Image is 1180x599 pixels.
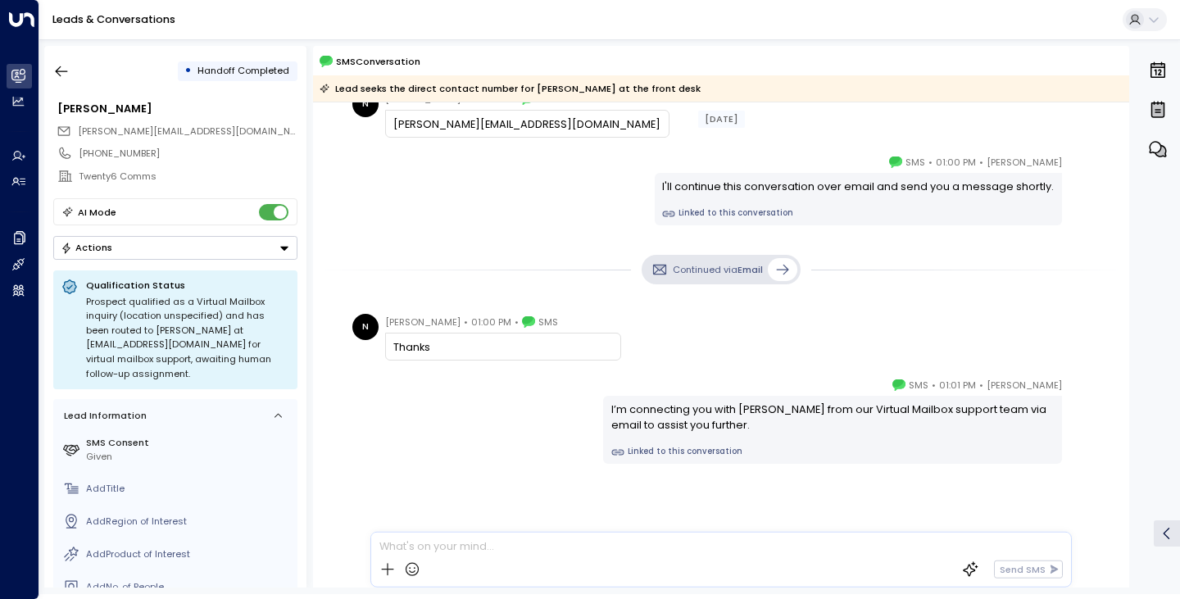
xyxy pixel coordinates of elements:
span: • [932,377,936,393]
div: Lead seeks the direct contact number for [PERSON_NAME] at the front desk [320,80,701,97]
div: Given [86,450,292,464]
span: SMS [905,154,925,170]
div: AddTitle [86,482,292,496]
span: [PERSON_NAME] [987,154,1062,170]
div: Lead Information [59,409,147,423]
div: AddNo. of People [86,580,292,594]
div: [DATE] [698,111,745,128]
span: [PERSON_NAME] [987,377,1062,393]
p: Qualification Status [86,279,289,292]
a: Leads & Conversations [52,12,175,26]
span: SMS [538,314,558,330]
div: AI Mode [78,204,116,220]
span: SMS Conversation [336,54,420,69]
span: • [979,377,983,393]
span: • [979,154,983,170]
div: AddProduct of Interest [86,547,292,561]
div: I'll continue this conversation over email and send you a message shortly. [662,179,1054,194]
img: 5_headshot.jpg [1069,154,1095,180]
span: Nancy@twenty6comms.com [78,125,297,138]
span: SMS [909,377,928,393]
span: • [464,314,468,330]
div: [PERSON_NAME][EMAIL_ADDRESS][DOMAIN_NAME] [393,116,660,132]
div: [PHONE_NUMBER] [79,147,297,161]
div: Twenty6 Comms [79,170,297,184]
div: [PERSON_NAME] [57,101,297,116]
div: Actions [61,242,112,253]
span: 01:00 PM [936,154,976,170]
span: Handoff Completed [197,64,289,77]
div: Button group with a nested menu [53,236,297,260]
img: 5_headshot.jpg [1069,377,1095,403]
span: [PERSON_NAME][EMAIL_ADDRESS][DOMAIN_NAME] [78,125,313,138]
div: AddRegion of Interest [86,515,292,529]
div: Thanks [393,339,612,355]
a: Linked to this conversation [611,446,1055,459]
span: 01:00 PM [471,314,511,330]
span: • [928,154,933,170]
label: SMS Consent [86,436,292,450]
a: Linked to this conversation [662,207,1054,220]
p: Continued via [673,263,763,277]
span: Email [737,263,763,276]
span: 01:01 PM [939,377,976,393]
div: I’m connecting you with [PERSON_NAME] from our Virtual Mailbox support team via email to assist y... [611,402,1055,433]
span: • [515,314,519,330]
button: Actions [53,236,297,260]
span: [PERSON_NAME] [385,314,461,330]
div: N [352,314,379,340]
div: Prospect qualified as a Virtual Mailbox inquiry (location unspecified) and has been routed to [PE... [86,295,289,382]
div: • [184,59,192,83]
